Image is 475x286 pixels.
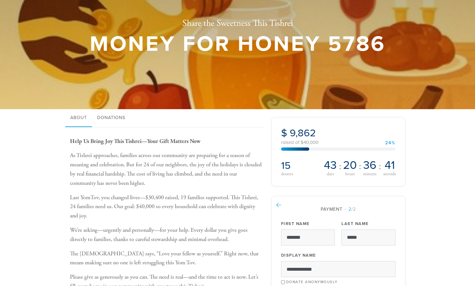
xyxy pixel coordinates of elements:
[343,160,357,171] span: 20
[324,160,337,171] span: 43
[281,127,287,139] span: $
[349,207,351,212] span: 2
[363,160,376,171] span: 36
[363,172,376,177] span: minutes
[65,109,92,127] a: About
[341,221,369,227] label: Last Name
[286,280,338,284] label: Donate Anonymously
[290,127,316,139] span: 9,862
[70,249,262,268] p: The [DEMOGRAPHIC_DATA] says, “Love your fellow as yourself.” Right now, that means making sure no...
[92,109,130,127] a: Donations
[359,161,361,171] span: :
[70,226,262,244] p: We’re asking—urgently and personally—for your help. Every dollar you give goes directly to famili...
[281,140,395,145] div: raised of $40,000
[281,252,316,258] label: Display Name
[345,207,356,212] span: /2
[385,141,395,145] div: 24%
[70,193,262,221] p: Last YomTov, you changed lives—$30,400 raised, 19 families supported. This Tishrei, 24 families n...
[90,34,386,55] h1: Money for Honey 5786
[345,172,355,177] span: hours
[339,161,341,171] span: :
[281,221,310,227] label: First Name
[70,151,262,188] p: As Tishrei approaches, families across our community are preparing for a season of meaning and ce...
[281,206,395,213] div: Payment
[281,160,320,172] h2: 15
[70,138,200,145] b: Help Us Bring Joy This Tishrei—Your Gift Matters Now
[281,172,320,176] div: donors
[385,160,395,171] span: 41
[327,172,334,177] span: days
[90,18,386,29] h2: Share the Sweetness This Tishrei
[383,172,396,177] span: seconds
[379,161,381,171] span: :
